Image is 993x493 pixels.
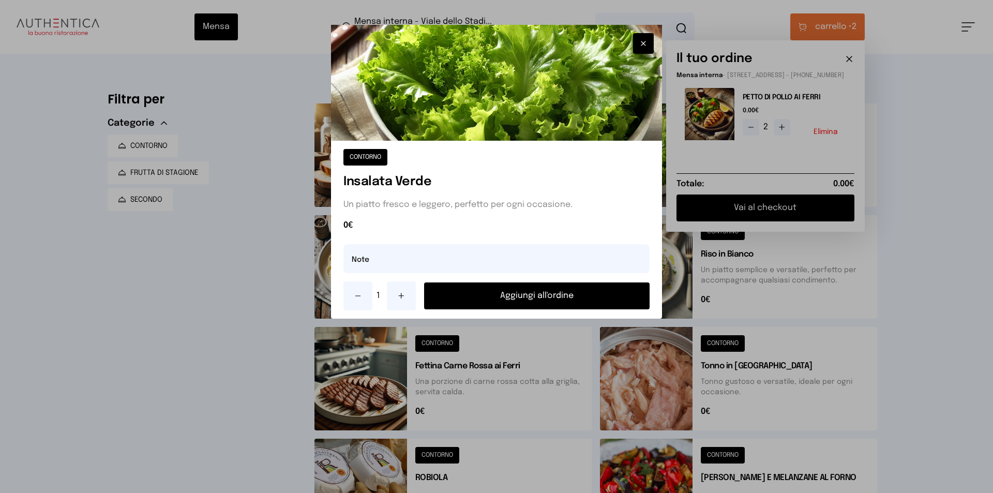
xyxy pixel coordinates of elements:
button: Aggiungi all'ordine [424,282,650,309]
span: 0€ [343,219,650,232]
img: Insalata Verde [331,25,662,141]
p: Un piatto fresco e leggero, perfetto per ogni occasione. [343,199,650,211]
h1: Insalata Verde [343,174,650,190]
button: CONTORNO [343,149,387,166]
span: 1 [377,290,383,302]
